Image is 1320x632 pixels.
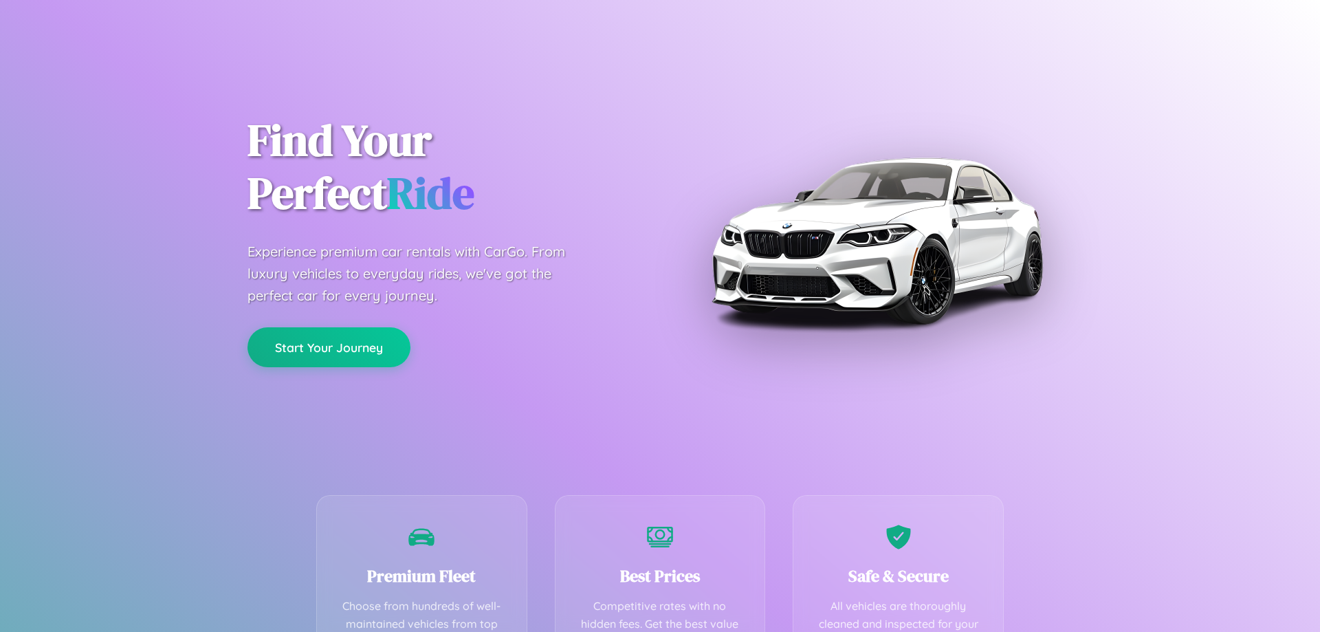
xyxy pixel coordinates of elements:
[338,565,506,587] h3: Premium Fleet
[247,241,591,307] p: Experience premium car rentals with CarGo. From luxury vehicles to everyday rides, we've got the ...
[814,565,982,587] h3: Safe & Secure
[387,163,474,223] span: Ride
[247,114,639,220] h1: Find Your Perfect
[705,69,1048,413] img: Premium BMW car rental vehicle
[576,565,745,587] h3: Best Prices
[247,327,410,367] button: Start Your Journey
